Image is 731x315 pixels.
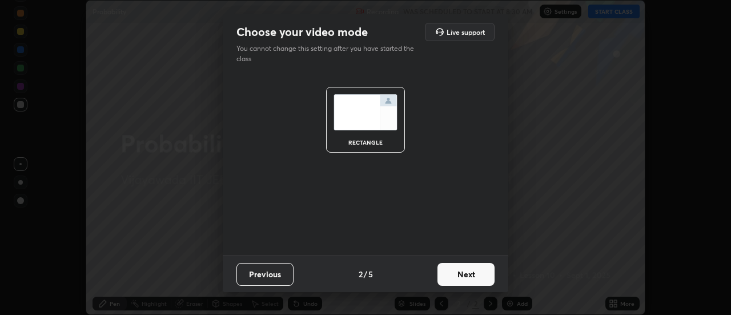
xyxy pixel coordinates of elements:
h4: 5 [368,268,373,280]
button: Next [437,263,495,286]
h4: 2 [359,268,363,280]
h2: Choose your video mode [236,25,368,39]
div: rectangle [343,139,388,145]
h4: / [364,268,367,280]
img: normalScreenIcon.ae25ed63.svg [334,94,397,130]
button: Previous [236,263,294,286]
p: You cannot change this setting after you have started the class [236,43,421,64]
h5: Live support [447,29,485,35]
